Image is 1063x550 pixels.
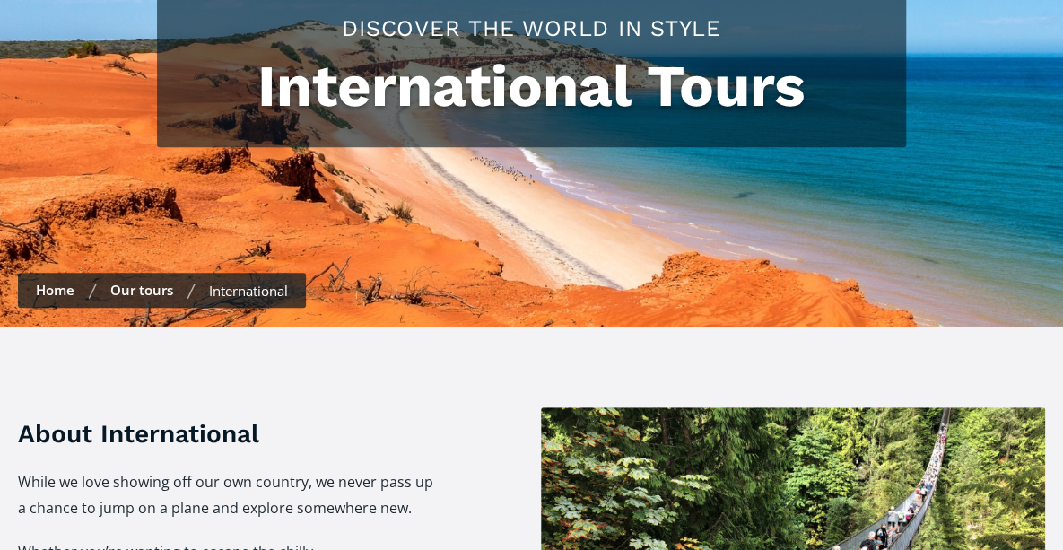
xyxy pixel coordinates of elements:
p: While we love showing off our own country, we never pass up a chance to jump on a plane and explo... [18,469,435,521]
h2: Discover the world in style [175,13,888,44]
nav: breadcrumbs [18,273,306,308]
div: International [209,282,288,300]
h3: About International [18,416,435,451]
h1: International Tours [175,53,888,120]
a: Home [36,281,74,299]
a: Our tours [110,281,173,299]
